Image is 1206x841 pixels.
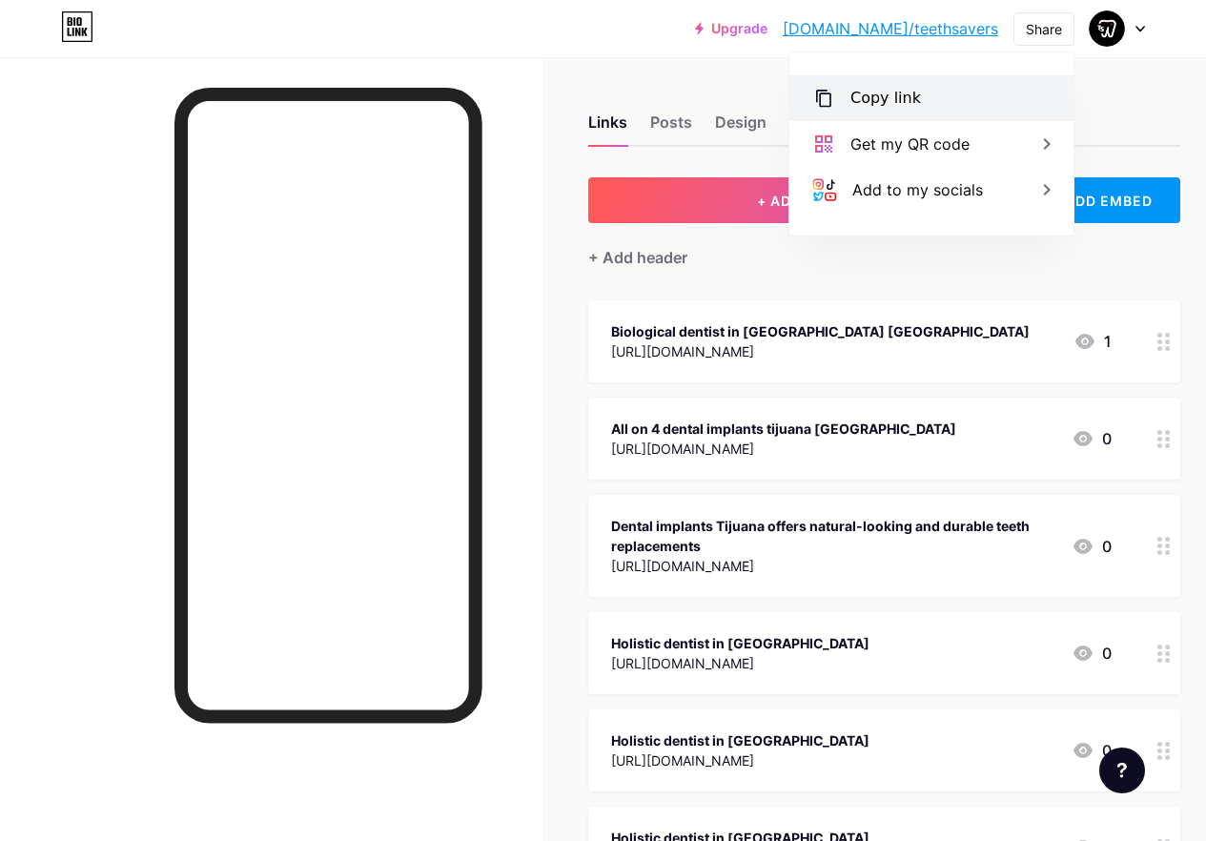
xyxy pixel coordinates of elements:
button: + ADD LINK [588,177,1008,223]
a: Upgrade [695,21,767,36]
div: 1 [1073,330,1112,353]
div: [URL][DOMAIN_NAME] [611,653,869,673]
div: Design [715,111,767,145]
img: teethsavers [1089,10,1125,47]
div: 0 [1072,535,1112,558]
div: [URL][DOMAIN_NAME] [611,341,1030,361]
div: Holistic dentist in [GEOGRAPHIC_DATA] [611,633,869,653]
a: [DOMAIN_NAME]/teethsavers [783,17,998,40]
div: 0 [1072,427,1112,450]
div: Posts [650,111,692,145]
div: [URL][DOMAIN_NAME] [611,439,956,459]
div: 0 [1072,642,1112,665]
div: Dental implants Tijuana offers natural-looking and durable teeth replacements [611,516,1056,556]
div: Get my QR code [850,133,970,155]
div: Biological dentist in [GEOGRAPHIC_DATA] [GEOGRAPHIC_DATA] [611,321,1030,341]
div: + Add header [588,246,687,269]
div: All on 4 dental implants tijuana [GEOGRAPHIC_DATA] [611,419,956,439]
span: + ADD LINK [757,193,839,209]
div: Copy link [850,87,921,110]
div: [URL][DOMAIN_NAME] [611,750,869,770]
div: 0 [1072,739,1112,762]
div: + ADD EMBED [1023,177,1180,223]
div: Share [1026,19,1062,39]
div: Holistic dentist in [GEOGRAPHIC_DATA] [611,730,869,750]
div: [URL][DOMAIN_NAME] [611,556,1056,576]
div: Add to my socials [852,178,983,201]
div: Links [588,111,627,145]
